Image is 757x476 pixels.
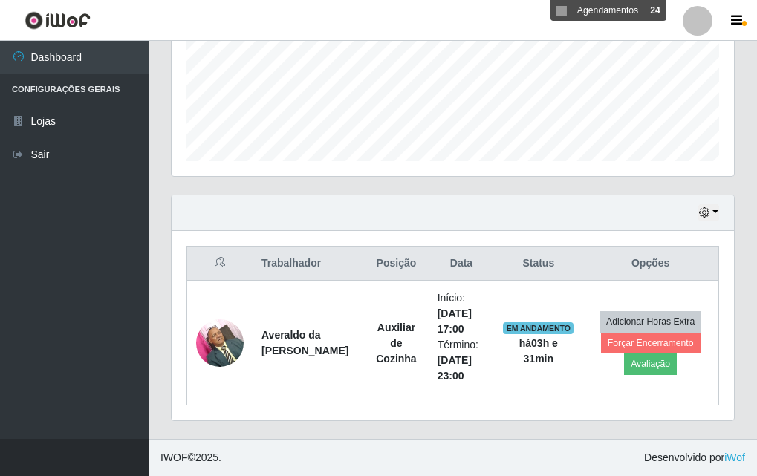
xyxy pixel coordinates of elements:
[624,353,677,374] button: Avaliação
[438,307,472,335] time: [DATE] 17:00
[582,247,718,281] th: Opções
[196,311,244,374] img: 1697117733428.jpeg
[160,450,221,466] span: © 2025 .
[261,329,348,356] strong: Averaldo da [PERSON_NAME]
[503,322,574,334] span: EM ANDAMENTO
[601,333,701,353] button: Forçar Encerramento
[438,354,472,382] time: [DATE] 23:00
[25,11,91,30] img: CoreUI Logo
[644,450,745,466] span: Desenvolvido por
[429,247,495,281] th: Data
[494,247,582,281] th: Status
[600,311,701,332] button: Adicionar Horas Extra
[724,451,745,463] a: iWof
[438,290,486,337] li: Início:
[253,247,364,281] th: Trabalhador
[160,451,188,463] span: IWOF
[376,322,416,365] strong: Auxiliar de Cozinha
[364,247,428,281] th: Posição
[519,337,558,365] strong: há 03 h e 31 min
[438,337,486,384] li: Término:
